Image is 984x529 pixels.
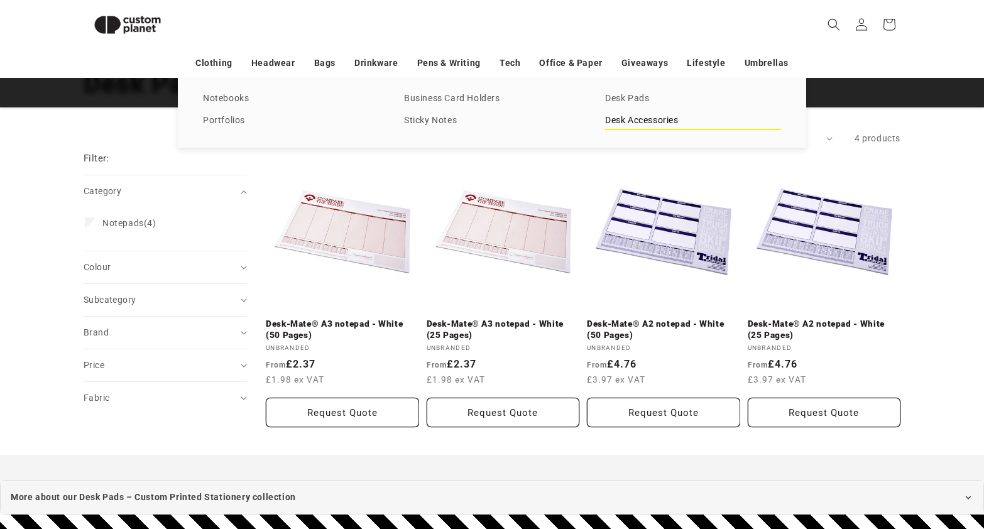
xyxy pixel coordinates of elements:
summary: Colour (0 selected) [84,251,247,283]
a: Lifestyle [687,52,725,74]
a: Drinkware [354,52,398,74]
h2: Filter: [84,151,109,166]
button: Request Quote [427,398,580,427]
a: Giveaways [621,52,668,74]
summary: Brand (0 selected) [84,317,247,349]
summary: Search [820,11,848,38]
span: (4) [102,217,156,229]
a: Desk-Mate® A3 notepad - White (50 Pages) [266,319,419,341]
a: Pens & Writing [417,52,481,74]
summary: Category (0 selected) [84,175,247,207]
a: Desk-Mate® A2 notepad - White (25 Pages) [748,319,901,341]
summary: Subcategory (0 selected) [84,284,247,316]
iframe: Chat Widget [768,393,984,529]
a: Desk Pads [605,90,781,107]
img: Custom Planet [84,5,172,45]
summary: Price [84,349,247,381]
a: Clothing [195,52,232,74]
a: Headwear [251,52,295,74]
a: Sticky Notes [404,112,580,129]
summary: Fabric (0 selected) [84,382,247,414]
span: Subcategory [84,295,136,305]
a: Portfolios [203,112,379,129]
a: Tech [500,52,520,74]
span: Price [84,360,104,370]
span: Notepads [102,218,144,228]
span: More about our Desk Pads – Custom Printed Stationery collection [11,489,296,505]
a: Office & Paper [539,52,602,74]
a: Desk-Mate® A3 notepad - White (25 Pages) [427,319,580,341]
span: Fabric [84,393,109,403]
span: Category [84,186,121,196]
a: Desk Accessories [605,112,781,129]
a: Umbrellas [745,52,789,74]
a: Bags [314,52,336,74]
button: Request Quote [748,398,901,427]
button: Request Quote [266,398,419,427]
span: Colour [84,262,111,272]
a: Business Card Holders [404,90,580,107]
button: Request Quote [587,398,740,427]
a: Desk-Mate® A2 notepad - White (50 Pages) [587,319,740,341]
span: Brand [84,327,109,337]
a: Notebooks [203,90,379,107]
